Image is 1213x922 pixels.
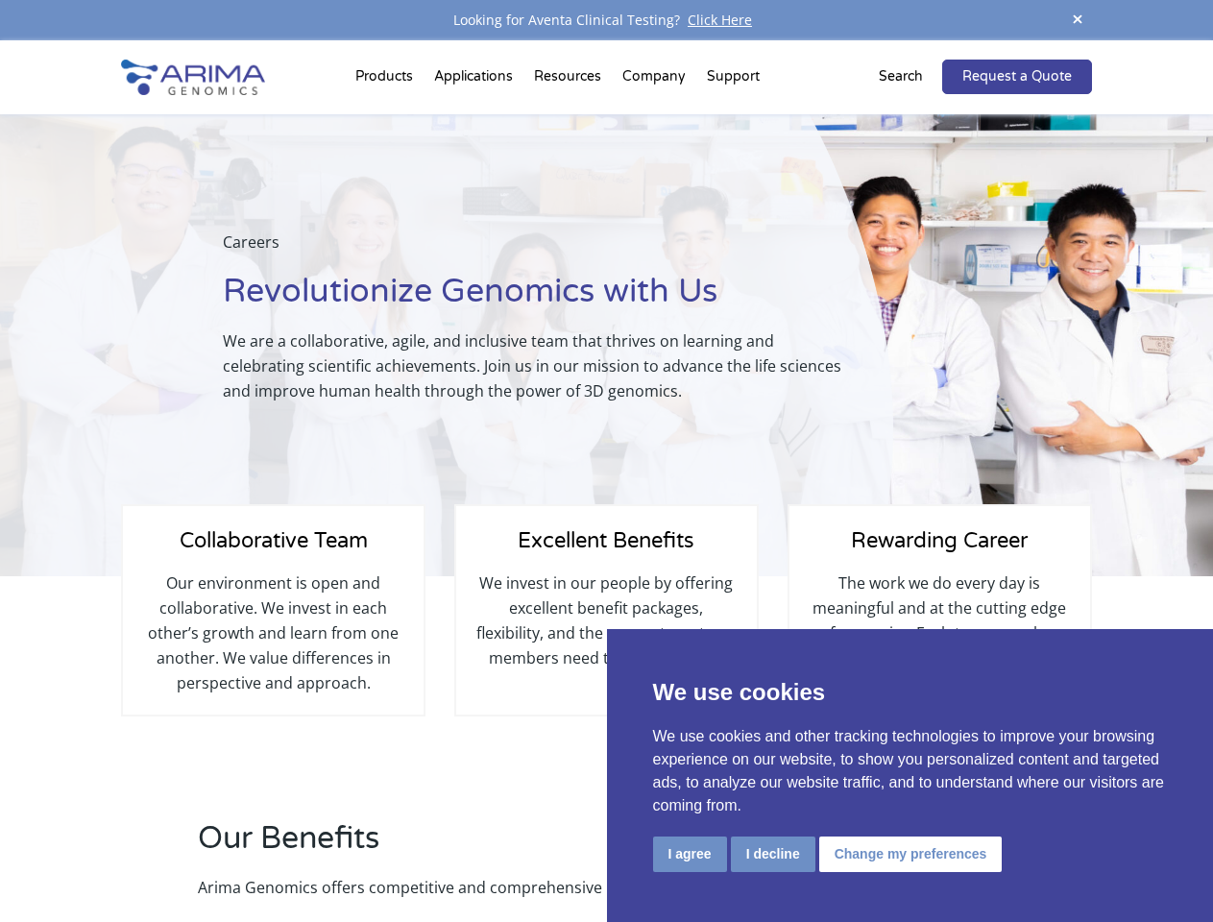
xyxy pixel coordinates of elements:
[653,675,1168,710] p: We use cookies
[121,60,265,95] img: Arima-Genomics-logo
[198,875,836,900] p: Arima Genomics offers competitive and comprehensive benefits.
[142,570,404,695] p: Our environment is open and collaborative. We invest in each other’s growth and learn from one an...
[680,11,760,29] a: Click Here
[809,570,1071,695] p: The work we do every day is meaningful and at the cutting edge of genomics. Each team member has ...
[518,528,694,553] span: Excellent Benefits
[121,8,1091,33] div: Looking for Aventa Clinical Testing?
[653,837,727,872] button: I agree
[851,528,1028,553] span: Rewarding Career
[198,817,836,875] h2: Our Benefits
[180,528,368,553] span: Collaborative Team
[731,837,815,872] button: I decline
[819,837,1003,872] button: Change my preferences
[475,570,738,670] p: We invest in our people by offering excellent benefit packages, flexibility, and the support our ...
[653,725,1168,817] p: We use cookies and other tracking technologies to improve your browsing experience on our website...
[223,328,844,403] p: We are a collaborative, agile, and inclusive team that thrives on learning and celebrating scient...
[879,64,923,89] p: Search
[942,60,1092,94] a: Request a Quote
[223,230,844,270] p: Careers
[223,270,844,328] h1: Revolutionize Genomics with Us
